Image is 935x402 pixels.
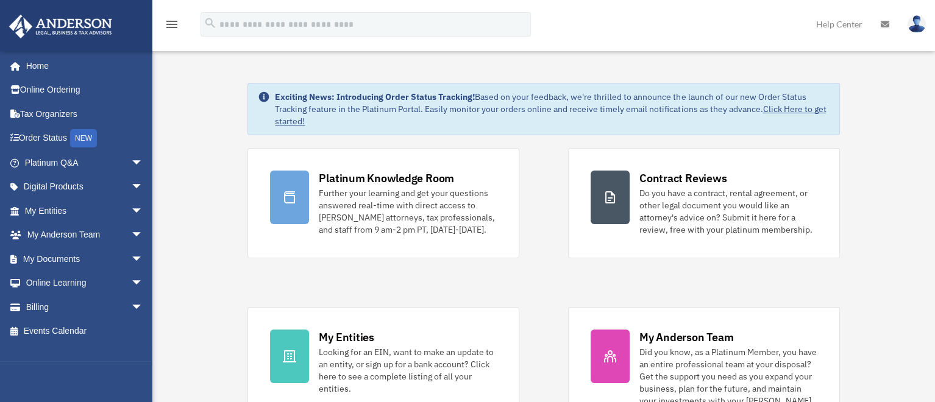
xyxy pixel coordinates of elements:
a: Online Ordering [9,78,162,102]
a: Home [9,54,155,78]
a: My Documentsarrow_drop_down [9,247,162,271]
a: Digital Productsarrow_drop_down [9,175,162,199]
div: Looking for an EIN, want to make an update to an entity, or sign up for a bank account? Click her... [319,346,497,395]
div: My Entities [319,330,374,345]
a: Online Learningarrow_drop_down [9,271,162,295]
div: NEW [70,129,97,147]
a: Tax Organizers [9,102,162,126]
div: Further your learning and get your questions answered real-time with direct access to [PERSON_NAM... [319,187,497,236]
a: Platinum Q&Aarrow_drop_down [9,150,162,175]
span: arrow_drop_down [131,175,155,200]
a: My Entitiesarrow_drop_down [9,199,162,223]
div: Based on your feedback, we're thrilled to announce the launch of our new Order Status Tracking fe... [275,91,829,127]
a: Billingarrow_drop_down [9,295,162,319]
span: arrow_drop_down [131,271,155,296]
a: Events Calendar [9,319,162,344]
strong: Exciting News: Introducing Order Status Tracking! [275,91,475,102]
div: My Anderson Team [639,330,733,345]
span: arrow_drop_down [131,199,155,224]
span: arrow_drop_down [131,295,155,320]
span: arrow_drop_down [131,247,155,272]
a: menu [165,21,179,32]
a: Order StatusNEW [9,126,162,151]
span: arrow_drop_down [131,150,155,175]
img: User Pic [908,15,926,33]
div: Contract Reviews [639,171,727,186]
span: arrow_drop_down [131,223,155,248]
div: Platinum Knowledge Room [319,171,454,186]
a: Contract Reviews Do you have a contract, rental agreement, or other legal document you would like... [568,148,840,258]
i: search [204,16,217,30]
a: My Anderson Teamarrow_drop_down [9,223,162,247]
div: Do you have a contract, rental agreement, or other legal document you would like an attorney's ad... [639,187,817,236]
i: menu [165,17,179,32]
a: Click Here to get started! [275,104,826,127]
img: Anderson Advisors Platinum Portal [5,15,116,38]
a: Platinum Knowledge Room Further your learning and get your questions answered real-time with dire... [247,148,519,258]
